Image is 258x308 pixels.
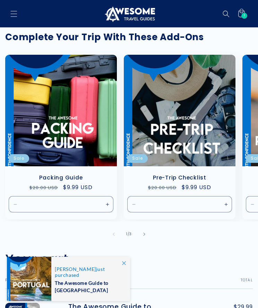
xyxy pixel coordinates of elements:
th: Total [241,278,253,289]
input: Quantity for Default Title [50,196,72,213]
span: [PERSON_NAME] [55,266,96,272]
span: / [128,231,130,237]
input: Quantity for Default Title [169,196,191,213]
a: Awesome Travel Guides [101,3,158,25]
h1: Your cart [5,251,69,268]
span: 3 [129,231,132,237]
th: Product [5,278,24,289]
span: 1 [244,13,245,19]
a: Packing Guide [12,174,110,181]
img: Awesome Travel Guides [103,6,155,22]
button: Slide left [106,227,121,242]
a: Pre-Trip Checklist [131,174,229,181]
summary: Search [218,6,234,21]
span: The Awesome Guide to [GEOGRAPHIC_DATA] [55,278,123,294]
span: 1 [126,231,128,237]
button: Slide right [137,227,152,242]
span: just purchased [55,266,123,278]
strong: Complete Your Trip With These Add-Ons [5,31,204,43]
summary: Menu [6,6,21,21]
